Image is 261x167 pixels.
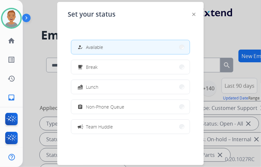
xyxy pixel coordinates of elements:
[71,60,190,74] button: Break
[71,80,190,94] button: Lunch
[225,155,254,163] p: 0.20.1027RC
[7,56,15,64] mat-icon: list_alt
[86,123,113,130] span: Team Huddle
[86,44,103,51] span: Available
[7,75,15,83] mat-icon: history
[78,44,83,50] mat-icon: how_to_reg
[86,83,98,90] span: Lunch
[71,120,190,134] button: Team Huddle
[78,84,83,90] mat-icon: fastfood
[192,13,196,16] img: close-button
[77,123,84,130] mat-icon: campaign
[7,37,15,45] mat-icon: home
[71,40,190,54] button: Available
[71,100,190,114] button: Non-Phone Queue
[86,64,98,70] span: Break
[78,104,83,110] mat-icon: assignment
[7,94,15,101] mat-icon: inbox
[78,64,83,70] mat-icon: free_breakfast
[86,103,124,110] span: Non-Phone Queue
[68,10,116,19] span: Set your status
[2,9,21,27] img: avatar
